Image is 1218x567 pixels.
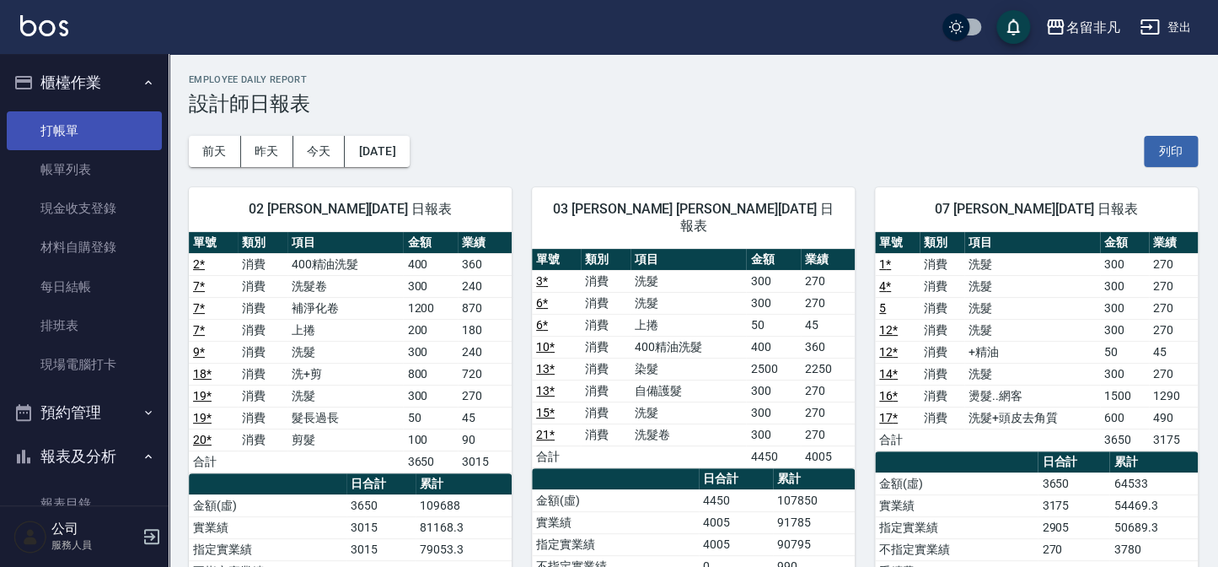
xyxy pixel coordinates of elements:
[238,429,287,451] td: 消費
[403,429,457,451] td: 100
[403,363,457,385] td: 800
[581,249,630,271] th: 類別
[964,297,1100,319] td: 洗髮
[746,402,800,424] td: 300
[630,314,747,336] td: 上捲
[287,232,404,254] th: 項目
[1100,232,1149,254] th: 金額
[875,494,1038,516] td: 實業績
[287,363,404,385] td: 洗+剪
[996,10,1030,44] button: save
[458,341,512,363] td: 240
[7,189,162,228] a: 現金收支登錄
[581,292,630,314] td: 消費
[7,150,162,189] a: 帳單列表
[7,306,162,345] a: 排班表
[920,253,964,275] td: 消費
[346,538,416,560] td: 3015
[241,136,293,167] button: 昨天
[458,429,512,451] td: 90
[416,516,512,538] td: 81168.3
[964,253,1100,275] td: 洗髮
[801,249,855,271] th: 業績
[920,275,964,297] td: 消費
[287,319,404,341] td: 上捲
[458,297,512,319] td: 870
[1038,472,1109,494] td: 3650
[13,520,47,553] img: Person
[964,363,1100,385] td: 洗髮
[238,275,287,297] td: 消費
[1100,319,1149,341] td: 300
[287,297,404,319] td: 補淨化卷
[287,341,404,363] td: 洗髮
[532,533,699,555] td: 指定實業績
[1149,385,1198,407] td: 1290
[920,341,964,363] td: 消費
[287,407,404,429] td: 髮長過長
[875,472,1038,494] td: 金額(虛)
[1100,385,1149,407] td: 1500
[746,380,800,402] td: 300
[581,270,630,292] td: 消費
[238,385,287,407] td: 消費
[1038,10,1126,45] button: 名留非凡
[458,253,512,275] td: 360
[238,363,287,385] td: 消費
[7,61,162,105] button: 櫃檯作業
[189,92,1198,116] h3: 設計師日報表
[964,341,1100,363] td: +精油
[189,136,241,167] button: 前天
[801,424,855,445] td: 270
[875,232,1198,451] table: a dense table
[699,468,772,490] th: 日合計
[1149,297,1198,319] td: 270
[581,336,630,358] td: 消費
[51,537,137,553] p: 服務人員
[532,445,581,467] td: 合計
[1149,253,1198,275] td: 270
[1149,319,1198,341] td: 270
[801,270,855,292] td: 270
[1100,341,1149,363] td: 50
[1109,451,1198,473] th: 累計
[189,74,1198,85] h2: Employee Daily Report
[920,363,964,385] td: 消費
[1100,253,1149,275] td: 300
[51,521,137,537] h5: 公司
[773,533,855,555] td: 90795
[1133,12,1198,43] button: 登出
[238,253,287,275] td: 消費
[416,473,512,495] th: 累計
[581,314,630,336] td: 消費
[964,385,1100,407] td: 燙髮..網客
[746,424,800,445] td: 300
[1038,538,1109,560] td: 270
[581,424,630,445] td: 消費
[1038,516,1109,538] td: 2905
[1100,429,1149,451] td: 3650
[403,275,457,297] td: 300
[746,358,800,380] td: 2500
[1149,275,1198,297] td: 270
[7,484,162,523] a: 報表目錄
[630,424,747,445] td: 洗髮卷
[875,429,920,451] td: 合計
[920,319,964,341] td: 消費
[403,385,457,407] td: 300
[1149,407,1198,429] td: 490
[879,301,886,315] a: 5
[7,391,162,435] button: 預約管理
[458,451,512,472] td: 3015
[875,516,1038,538] td: 指定實業績
[920,407,964,429] td: 消費
[238,319,287,341] td: 消費
[1149,363,1198,385] td: 270
[238,341,287,363] td: 消費
[630,380,747,402] td: 自備護髮
[458,385,512,407] td: 270
[699,489,772,511] td: 4450
[1100,363,1149,385] td: 300
[20,15,68,36] img: Logo
[746,314,800,336] td: 50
